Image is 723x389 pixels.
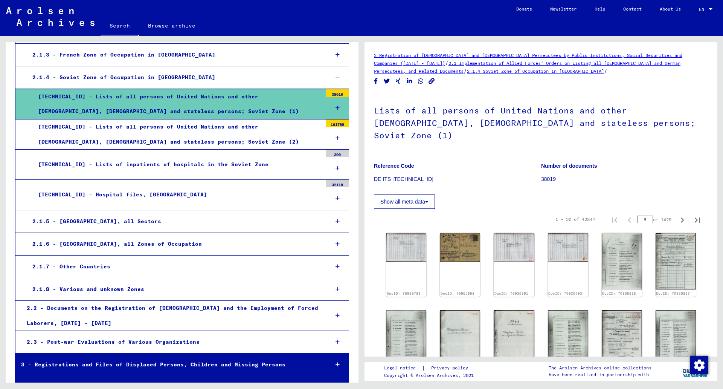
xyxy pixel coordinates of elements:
[374,194,435,209] button: Show all meta data
[541,175,708,183] p: 38019
[374,175,541,183] p: DE ITS [TECHNICAL_ID]
[374,52,682,66] a: 2 Registration of [DEMOGRAPHIC_DATA] and [DEMOGRAPHIC_DATA] Persecutees by Public Institutions, S...
[690,212,705,227] button: Last page
[27,47,323,62] div: 2.1.3 - French Zone of Occupation in [GEOGRAPHIC_DATA]
[425,364,477,372] a: Privacy policy
[15,357,323,372] div: 3 - Registrations and Files of Displaced Persons, Children and Missing Persons
[681,362,709,381] img: yv_logo.png
[602,233,642,290] img: 001.jpg
[27,237,323,251] div: 2.1.6 - [GEOGRAPHIC_DATA], all Zones of Occupation
[386,310,426,368] img: 001.jpg
[445,60,448,66] span: /
[387,291,421,296] a: DocID: 70930789
[494,233,534,262] img: 001.jpg
[494,310,534,366] img: 001.jpg
[440,233,480,262] img: 001.jpg
[374,163,414,169] b: Reference Code
[384,372,477,379] p: Copyright © Arolsen Archives, 2021
[384,364,422,372] a: Legal notice
[326,89,349,97] div: 38019
[406,77,413,86] button: Share on LinkedIn
[541,163,597,169] b: Number of documents
[690,356,708,374] img: Change consent
[27,282,323,297] div: 2.1.8 - Various and unknown Zones
[467,68,604,74] a: 2.1.4 Soviet Zone of Occupation in [GEOGRAPHIC_DATA]
[549,364,651,371] p: The Arolsen Archives online collections
[383,77,391,86] button: Share on Twitter
[374,60,680,74] a: 2.1 Implementation of Allied Forces’ Orders on Listing all [DEMOGRAPHIC_DATA] and German Persecut...
[656,291,690,296] a: DocID: 70930817
[622,212,637,227] button: Previous page
[27,259,323,274] div: 2.1.7 - Other Countries
[428,77,436,86] button: Copy link
[656,310,696,368] img: 001.jpg
[32,157,322,172] div: [TECHNICAL_ID] - Lists of inpatients of hospitals in the Soviet Zone
[372,77,380,86] button: Share on Facebook
[555,216,595,223] div: 1 – 30 of 42844
[549,371,651,378] p: have been realized in partnership with
[21,301,323,330] div: 2.2 - Documents on the Registration of [DEMOGRAPHIC_DATA] and the Employment of Forced Laborers, ...
[27,214,323,229] div: 2.1.5 - [GEOGRAPHIC_DATA], all Sectors
[101,17,139,36] a: Search
[494,291,528,296] a: DocID: 70930791
[374,93,708,151] h1: Lists of all persons of United Nations and other [DEMOGRAPHIC_DATA], [DEMOGRAPHIC_DATA] and state...
[675,212,690,227] button: Next page
[27,70,323,85] div: 2.1.4 - Soviet Zone of Occupation in [GEOGRAPHIC_DATA]
[604,67,607,74] span: /
[548,233,588,262] img: 001.jpg
[441,291,474,296] a: DocID: 70965858
[602,291,636,296] a: DocID: 70965918
[21,335,323,349] div: 2.3 - Post-war Evaluations of Various Organizations
[637,216,675,223] div: of 1429
[326,150,349,157] div: 309
[440,310,480,366] img: 001.jpg
[32,187,322,202] div: [TECHNICAL_ID] - Hospital files, [GEOGRAPHIC_DATA]
[417,77,425,86] button: Share on WhatsApp
[32,89,322,119] div: [TECHNICAL_ID] - Lists of all persons of United Nations and other [DEMOGRAPHIC_DATA], [DEMOGRAPHI...
[6,7,95,26] img: Arolsen_neg.svg
[326,119,349,127] div: 161798
[464,67,467,74] span: /
[607,212,622,227] button: First page
[326,180,349,187] div: 32118
[139,17,204,35] a: Browse archive
[548,310,588,368] img: 001.jpg
[394,77,402,86] button: Share on Xing
[384,364,477,372] div: |
[548,291,582,296] a: DocID: 70930793
[656,233,696,289] img: 001.jpg
[386,233,426,262] img: 001.jpg
[32,119,322,149] div: [TECHNICAL_ID] - Lists of all persons of United Nations and other [DEMOGRAPHIC_DATA], [DEMOGRAPHI...
[699,7,707,12] span: EN
[602,310,642,366] img: 001.jpg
